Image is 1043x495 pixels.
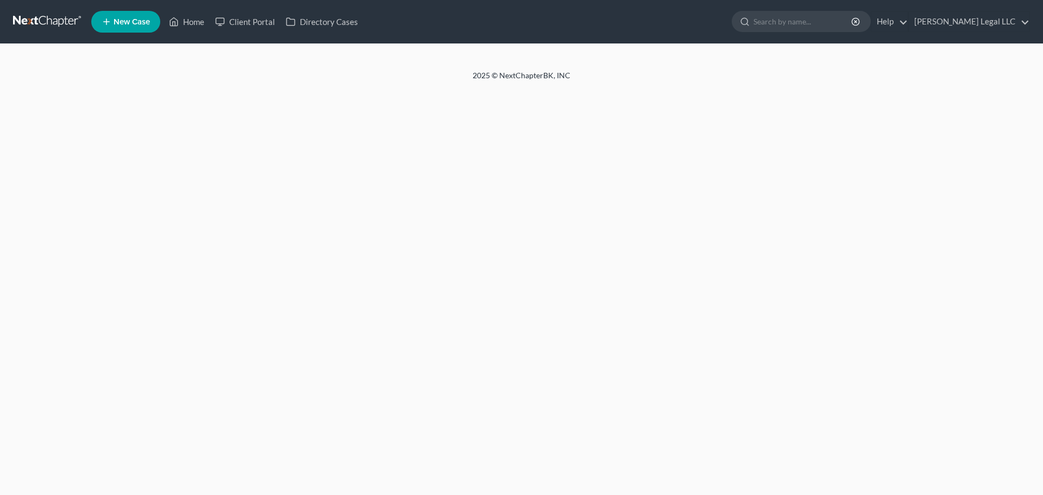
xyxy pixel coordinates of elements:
input: Search by name... [753,11,853,32]
div: 2025 © NextChapterBK, INC [212,70,831,90]
a: Help [871,12,908,32]
span: New Case [114,18,150,26]
a: Client Portal [210,12,280,32]
a: Directory Cases [280,12,363,32]
a: Home [164,12,210,32]
a: [PERSON_NAME] Legal LLC [909,12,1029,32]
